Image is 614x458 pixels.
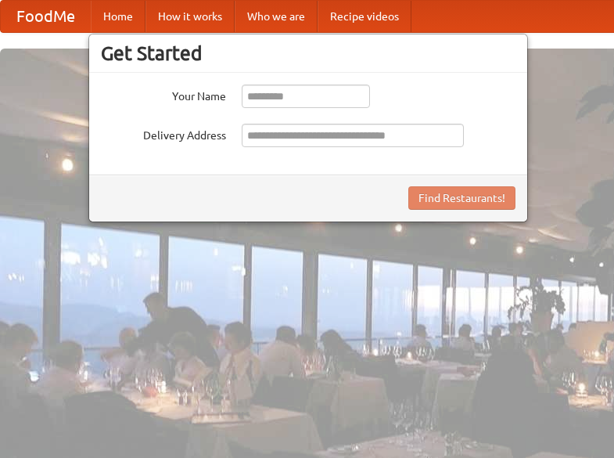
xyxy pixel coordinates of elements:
[101,85,226,104] label: Your Name
[1,1,91,32] a: FoodMe
[101,41,515,65] h3: Get Started
[318,1,411,32] a: Recipe videos
[235,1,318,32] a: Who we are
[91,1,145,32] a: Home
[145,1,235,32] a: How it works
[101,124,226,143] label: Delivery Address
[408,186,515,210] button: Find Restaurants!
